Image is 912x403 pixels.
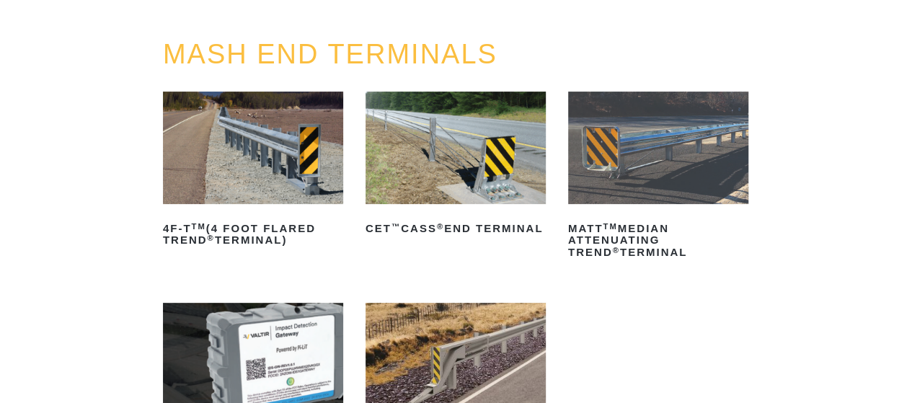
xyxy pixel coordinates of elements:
sup: ® [208,234,215,242]
sup: ® [613,246,620,254]
h2: CET CASS End Terminal [366,217,546,240]
sup: ™ [391,222,401,231]
a: MATTTMMedian Attenuating TREND®Terminal [568,92,748,264]
a: 4F-TTM(4 Foot Flared TREND®Terminal) [163,92,343,252]
sup: ® [437,222,444,231]
h2: MATT Median Attenuating TREND Terminal [568,217,748,264]
sup: TM [192,222,206,231]
a: MASH END TERMINALS [163,39,497,69]
a: CET™CASS®End Terminal [366,92,546,240]
sup: TM [603,222,617,231]
h2: 4F-T (4 Foot Flared TREND Terminal) [163,217,343,252]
